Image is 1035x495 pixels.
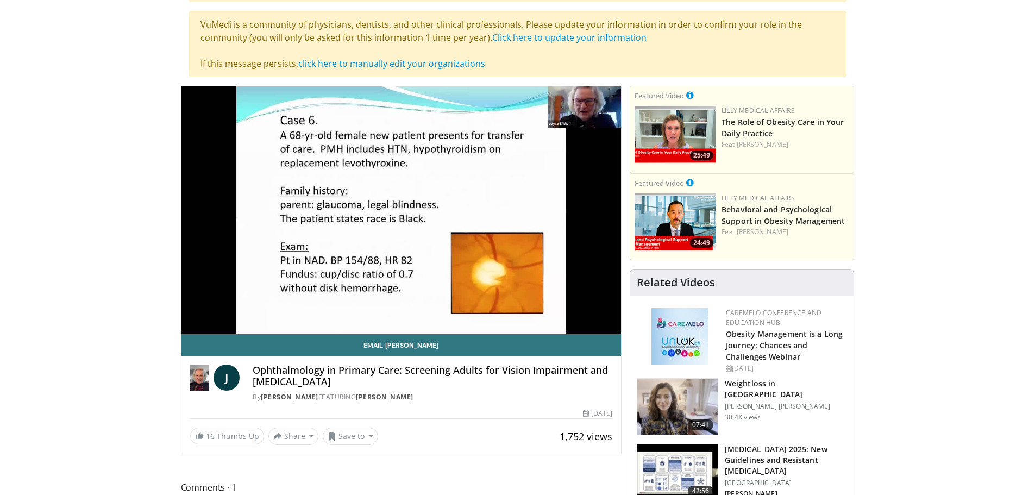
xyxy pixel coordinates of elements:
[690,238,713,248] span: 24:49
[635,106,716,163] img: e1208b6b-349f-4914-9dd7-f97803bdbf1d.png.150x105_q85_crop-smart_upscale.png
[726,364,845,373] div: [DATE]
[190,365,210,391] img: Dr. Joyce Wipf
[492,32,647,43] a: Click here to update your information
[253,392,612,402] div: By FEATURING
[737,227,788,236] a: [PERSON_NAME]
[214,365,240,391] a: J
[560,430,612,443] span: 1,752 views
[637,276,715,289] h4: Related Videos
[726,329,843,362] a: Obesity Management is a Long Journey: Chances and Challenges Webinar
[725,378,847,400] h3: Weightloss in [GEOGRAPHIC_DATA]
[722,193,795,203] a: Lilly Medical Affairs
[722,227,849,237] div: Feat.
[635,193,716,250] a: 24:49
[189,11,846,77] div: VuMedi is a community of physicians, dentists, and other clinical professionals. Please update yo...
[688,419,714,430] span: 07:41
[298,58,485,70] a: click here to manually edit your organizations
[190,428,264,444] a: 16 Thumbs Up
[356,392,413,402] a: [PERSON_NAME]
[181,480,622,494] span: Comments 1
[635,193,716,250] img: ba3304f6-7838-4e41-9c0f-2e31ebde6754.png.150x105_q85_crop-smart_upscale.png
[323,428,378,445] button: Save to
[722,117,844,139] a: The Role of Obesity Care in Your Daily Practice
[206,431,215,441] span: 16
[725,402,847,411] p: [PERSON_NAME] [PERSON_NAME]
[737,140,788,149] a: [PERSON_NAME]
[181,86,622,334] video-js: Video Player
[261,392,318,402] a: [PERSON_NAME]
[635,106,716,163] a: 25:49
[726,308,821,327] a: CaReMeLO Conference and Education Hub
[637,378,847,436] a: 07:41 Weightloss in [GEOGRAPHIC_DATA] [PERSON_NAME] [PERSON_NAME] 30.4K views
[725,413,761,422] p: 30.4K views
[651,308,708,365] img: 45df64a9-a6de-482c-8a90-ada250f7980c.png.150x105_q85_autocrop_double_scale_upscale_version-0.2.jpg
[725,479,847,487] p: [GEOGRAPHIC_DATA]
[637,379,718,435] img: 9983fed1-7565-45be-8934-aef1103ce6e2.150x105_q85_crop-smart_upscale.jpg
[690,151,713,160] span: 25:49
[253,365,612,388] h4: Ophthalmology in Primary Care: Screening Adults for Vision Impairment and [MEDICAL_DATA]
[635,91,684,101] small: Featured Video
[181,334,622,356] a: Email [PERSON_NAME]
[722,204,845,226] a: Behavioral and Psychological Support in Obesity Management
[725,444,847,477] h3: [MEDICAL_DATA] 2025: New Guidelines and Resistant [MEDICAL_DATA]
[722,140,849,149] div: Feat.
[583,409,612,418] div: [DATE]
[635,178,684,188] small: Featured Video
[268,428,319,445] button: Share
[722,106,795,115] a: Lilly Medical Affairs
